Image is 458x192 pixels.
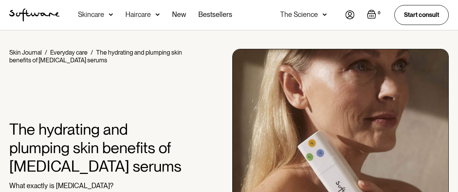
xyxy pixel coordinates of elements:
[9,120,189,175] h1: The hydrating and plumping skin benefits of [MEDICAL_DATA] serums
[394,5,449,25] a: Start consult
[9,8,59,22] img: Software Logo
[9,49,182,64] div: The hydrating and plumping skin benefits of [MEDICAL_DATA] serums
[376,10,382,17] div: 0
[45,49,47,56] div: /
[78,11,104,18] div: Skincare
[125,11,151,18] div: Haircare
[50,49,88,56] a: Everyday care
[9,182,189,190] p: What exactly is [MEDICAL_DATA]?
[155,11,160,18] img: arrow down
[9,49,42,56] a: Skin Journal
[367,10,382,20] a: Open empty cart
[109,11,113,18] img: arrow down
[280,11,318,18] div: The Science
[91,49,93,56] div: /
[323,11,327,18] img: arrow down
[9,8,59,22] a: home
